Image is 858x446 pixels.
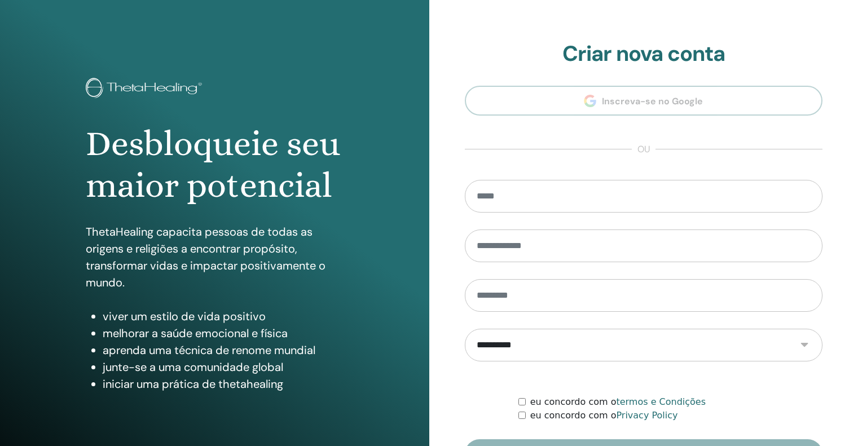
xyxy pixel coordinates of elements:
li: aprenda uma técnica de renome mundial [103,342,344,359]
a: termos e Condições [616,396,706,407]
li: melhorar a saúde emocional e física [103,325,344,342]
p: ThetaHealing capacita pessoas de todas as origens e religiões a encontrar propósito, transformar ... [86,223,344,291]
h2: Criar nova conta [465,41,823,67]
a: Privacy Policy [616,410,677,421]
li: viver um estilo de vida positivo [103,308,344,325]
h1: Desbloqueie seu maior potencial [86,123,344,207]
li: iniciar uma prática de thetahealing [103,376,344,392]
label: eu concordo com o [530,409,678,422]
li: junte-se a uma comunidade global [103,359,344,376]
label: eu concordo com o [530,395,706,409]
span: ou [632,143,655,156]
